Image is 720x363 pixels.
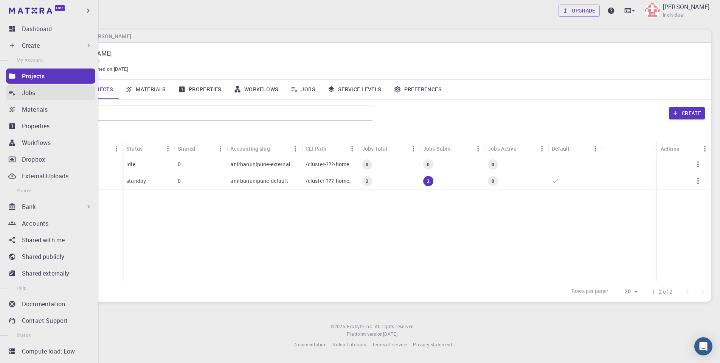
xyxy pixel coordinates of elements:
[126,141,143,156] div: Status
[17,285,27,291] span: Help
[488,141,516,156] div: Jobs Active
[559,5,600,17] a: Upgrade
[6,344,95,359] a: Compute load: Low
[663,11,684,19] span: Individual
[230,177,288,185] p: anirbanunipune-default
[652,288,672,296] p: 1–2 of 2
[407,143,419,155] button: Menu
[290,143,302,155] button: Menu
[362,141,388,156] div: Jobs Total
[657,142,711,156] div: Actions
[22,72,45,81] p: Projects
[363,161,371,168] span: 0
[548,141,601,156] div: Default
[6,168,95,184] a: External Uploads
[9,8,52,14] img: logo
[346,143,358,155] button: Menu
[123,141,174,156] div: Status
[6,102,95,117] a: Materials
[383,331,399,337] span: [DATE] .
[178,141,195,156] div: Shared
[699,143,711,155] button: Menu
[645,3,660,18] img: Anirban Pal
[22,252,64,261] p: Shared publicly
[372,341,407,349] a: Terms of service
[22,41,40,50] p: Create
[270,143,282,155] button: Sort
[571,287,608,296] p: Rows per page:
[22,122,50,131] p: Properties
[413,341,452,347] span: Privacy statement
[195,143,207,155] button: Sort
[162,143,174,155] button: Menu
[17,332,31,338] span: Status
[178,177,181,185] p: 0
[293,341,327,347] span: Documentation
[363,178,371,184] span: 2
[306,141,326,156] div: CLI Path
[372,341,407,347] span: Terms of service
[375,323,415,330] span: All rights reserved.
[214,143,227,155] button: Menu
[22,316,68,325] p: Contact Support
[424,161,433,168] span: 0
[22,347,75,356] p: Compute load: Low
[178,160,181,168] p: 0
[22,138,51,147] p: Workflows
[302,141,358,156] div: CLI Path
[388,79,448,99] a: Preferences
[6,266,95,281] a: Shared externally
[17,187,32,193] span: Shared
[22,88,36,97] p: Jobs
[172,79,228,99] a: Properties
[383,330,399,338] a: [DATE].
[22,219,48,228] p: Accounts
[6,21,95,36] a: Dashboard
[6,296,95,312] a: Documentation
[6,199,95,214] div: Bank
[419,141,484,156] div: Jobs Subm.
[6,135,95,150] a: Workflows
[110,143,123,155] button: Menu
[174,141,227,156] div: Shared
[22,299,65,308] p: Documentation
[6,313,95,328] a: Contact Support
[22,24,52,33] p: Dashboard
[423,141,452,156] div: Jobs Subm.
[321,79,388,99] a: Service Levels
[347,323,373,329] span: Exabyte Inc.
[6,69,95,84] a: Projects
[347,330,383,338] span: Platform version
[413,341,452,349] a: Privacy statement
[22,235,65,245] p: Shared with me
[661,142,679,156] div: Actions
[91,65,128,73] span: Joined on [DATE]
[536,143,548,155] button: Menu
[22,202,36,211] p: Bank
[22,155,45,164] p: Dropbox
[669,107,705,119] button: Create
[484,141,548,156] div: Jobs Active
[6,249,95,264] a: Shared publicly
[552,141,569,156] div: Default
[284,79,321,99] a: Jobs
[143,143,155,155] button: Sort
[17,57,43,63] span: My Account
[228,79,285,99] a: Workflows
[358,141,419,156] div: Jobs Total
[119,79,172,99] a: Materials
[489,178,497,184] span: 0
[589,143,601,155] button: Menu
[489,161,497,168] span: 0
[424,178,433,184] span: 2
[6,118,95,134] a: Properties
[227,141,301,156] div: Accounting slug
[6,152,95,167] a: Dropbox
[65,49,699,58] p: [PERSON_NAME]
[87,32,131,41] h6: [PERSON_NAME]
[472,143,484,155] button: Menu
[126,160,135,168] p: idle
[663,2,709,11] p: [PERSON_NAME]
[230,160,290,168] p: anirbanunipune-external
[611,286,640,297] div: 20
